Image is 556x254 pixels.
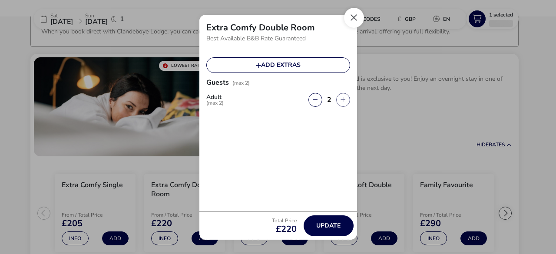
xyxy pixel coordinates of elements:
[206,57,350,73] button: Add extras
[206,100,224,106] span: (max 2)
[232,79,250,86] span: (max 2)
[206,94,231,106] label: Adult
[316,222,341,229] span: Update
[206,78,229,98] h2: Guests
[206,22,315,33] h2: Extra Comfy Double Room
[344,8,364,28] button: Close
[272,218,297,223] p: Total Price
[272,225,297,234] span: £220
[206,32,350,45] p: Best Available B&B Rate Guaranteed
[304,215,354,236] button: Update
